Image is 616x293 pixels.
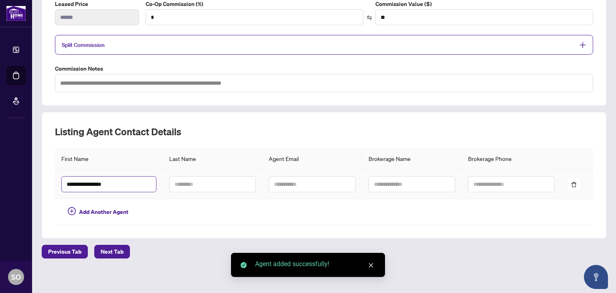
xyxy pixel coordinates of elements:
span: Previous Tab [48,245,81,258]
span: delete [571,182,577,187]
span: SO [11,271,21,283]
span: swap [367,15,372,20]
label: Commission Notes [55,64,593,73]
th: Brokerage Phone [462,148,561,170]
button: Open asap [584,265,608,289]
span: close [368,262,374,268]
button: Previous Tab [42,245,88,258]
h2: Listing Agent Contact Details [55,125,593,138]
span: Next Tab [101,245,124,258]
span: plus [579,41,586,49]
div: Agent added successfully! [255,259,375,269]
button: Add Another Agent [61,206,135,218]
button: Next Tab [94,245,130,258]
img: logo [6,6,26,21]
th: Last Name [163,148,262,170]
div: Split Commission [55,35,593,55]
span: check-circle [241,262,247,268]
th: Agent Email [262,148,362,170]
span: Split Commission [62,41,105,49]
th: Brokerage Name [362,148,462,170]
span: Add Another Agent [79,208,128,216]
th: First Name [55,148,163,170]
a: Close [367,261,375,270]
span: plus-circle [68,207,76,215]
